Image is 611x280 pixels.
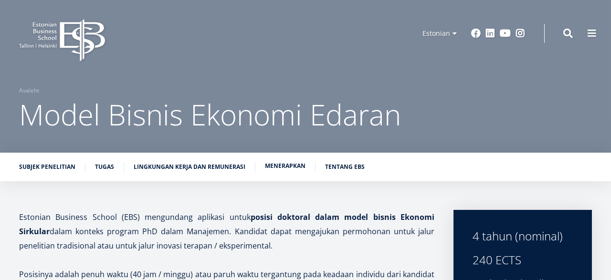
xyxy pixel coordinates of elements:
div: 240 ECTS [473,253,573,267]
span: Model Bisnis Ekonomi Edaran [19,95,401,134]
div: 4 tahun (nominal) [473,229,573,243]
a: Facebook [471,29,481,38]
a: Linkedin [485,29,495,38]
a: Tentang EBS [325,162,365,172]
a: Avaleht [19,86,39,95]
a: Tugas [95,162,114,172]
a: Menerapkan [265,161,305,171]
a: Youtube [500,29,511,38]
a: Lingkungan kerja dan remunerasi [134,162,245,172]
p: Estonian Business School (EBS) mengundang aplikasi untuk dalam konteks program PhD dalam Manajeme... [19,210,434,253]
a: Subjek penelitian [19,162,75,172]
a: Instagram [516,29,525,38]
